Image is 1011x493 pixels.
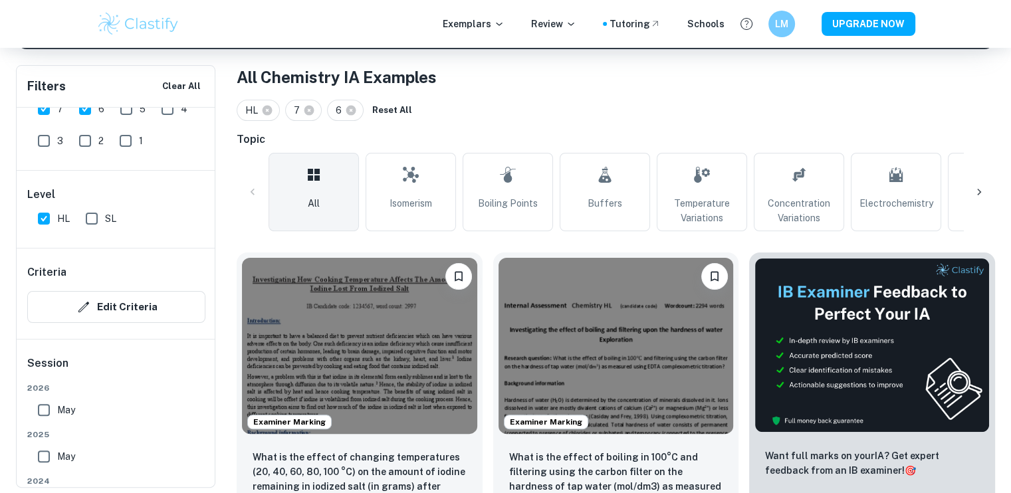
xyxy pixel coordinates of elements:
button: Bookmark [701,263,728,290]
span: Temperature Variations [663,196,741,225]
div: HL [237,100,280,121]
img: Thumbnail [754,258,990,433]
span: Examiner Marking [248,416,331,428]
span: 2 [98,134,104,148]
button: Clear All [159,76,204,96]
span: 3 [57,134,63,148]
a: Schools [687,17,725,31]
h1: All Chemistry IA Examples [237,65,995,89]
button: Help and Feedback [735,13,758,35]
h6: Topic [237,132,995,148]
span: Buffers [588,196,622,211]
span: SL [105,211,116,226]
img: Chemistry IA example thumbnail: What is the effect of changing temperatu [242,258,477,434]
span: All [308,196,320,211]
h6: Criteria [27,264,66,280]
h6: Session [27,355,205,382]
span: 1 [139,134,143,148]
span: Examiner Marking [505,416,588,428]
img: Clastify logo [96,11,181,37]
h6: Level [27,187,205,203]
span: 2026 [27,382,205,394]
span: 7 [57,102,63,116]
span: 6 [336,103,348,118]
img: Chemistry IA example thumbnail: What is the effect of boiling in 100°C a [499,258,734,434]
span: HL [245,103,264,118]
span: 5 [140,102,146,116]
span: Boiling Points [478,196,538,211]
button: Edit Criteria [27,291,205,323]
div: 6 [327,100,364,121]
button: UPGRADE NOW [822,12,915,36]
span: 6 [98,102,104,116]
button: Bookmark [445,263,472,290]
a: Tutoring [610,17,661,31]
p: Review [531,17,576,31]
button: Reset All [369,100,415,120]
span: HL [57,211,70,226]
span: 2025 [27,429,205,441]
button: LM [768,11,795,37]
span: 2024 [27,475,205,487]
span: 🎯 [905,465,916,476]
h6: LM [774,17,789,31]
div: 7 [285,100,322,121]
span: 4 [181,102,187,116]
span: Isomerism [390,196,432,211]
p: Exemplars [443,17,505,31]
span: Electrochemistry [859,196,933,211]
span: Concentration Variations [760,196,838,225]
span: May [57,449,75,464]
span: May [57,403,75,417]
p: Want full marks on your IA ? Get expert feedback from an IB examiner! [765,448,979,478]
h6: Filters [27,77,66,96]
span: 7 [294,103,306,118]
